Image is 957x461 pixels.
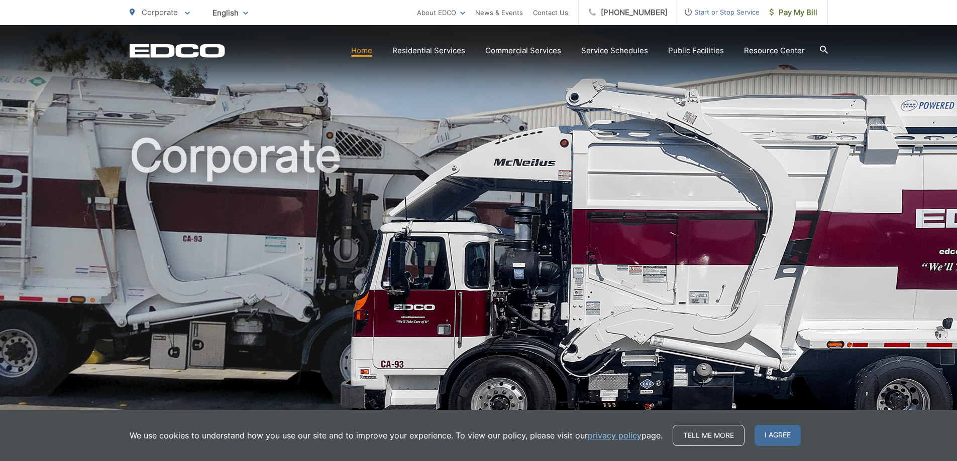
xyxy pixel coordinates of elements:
[588,429,642,441] a: privacy policy
[205,4,256,22] span: English
[770,7,817,19] span: Pay My Bill
[668,45,724,57] a: Public Facilities
[142,8,178,17] span: Corporate
[417,7,465,19] a: About EDCO
[485,45,561,57] a: Commercial Services
[392,45,465,57] a: Residential Services
[351,45,372,57] a: Home
[130,429,663,441] p: We use cookies to understand how you use our site and to improve your experience. To view our pol...
[130,130,828,448] h1: Corporate
[475,7,523,19] a: News & Events
[581,45,648,57] a: Service Schedules
[673,425,745,446] a: Tell me more
[755,425,801,446] span: I agree
[130,44,225,58] a: EDCD logo. Return to the homepage.
[744,45,805,57] a: Resource Center
[533,7,568,19] a: Contact Us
